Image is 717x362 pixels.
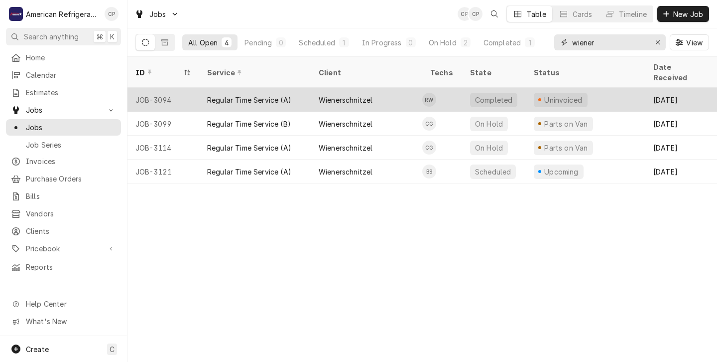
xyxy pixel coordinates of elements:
[458,7,472,21] div: CP
[527,9,546,19] div: Table
[26,156,116,167] span: Invoices
[458,7,472,21] div: Cordel Pyle's Avatar
[6,171,121,187] a: Purchase Orders
[96,31,103,42] span: ⌘
[26,208,116,219] span: Vendors
[619,9,647,19] div: Timeline
[6,137,121,153] a: Job Series
[474,167,512,177] div: Scheduled
[422,93,436,107] div: Richard Wirick's Avatar
[6,240,121,257] a: Go to Pricebook
[127,136,199,160] div: JOB-3114
[543,119,589,129] div: Parts on Van
[422,141,436,155] div: Carlos Garcia's Avatar
[650,34,666,50] button: Erase input
[543,143,589,153] div: Parts on Van
[534,67,635,78] div: Status
[483,37,521,48] div: Completed
[645,160,717,183] div: [DATE]
[110,344,115,355] span: C
[543,167,580,177] div: Upcoming
[26,9,99,19] div: American Refrigeration LLC
[6,153,121,170] a: Invoices
[6,28,121,45] button: Search anything⌘K
[671,9,705,19] span: New Job
[105,7,119,21] div: CP
[527,37,533,48] div: 1
[684,37,705,48] span: View
[26,316,115,327] span: What's New
[207,95,291,105] div: Regular Time Service (A)
[422,141,436,155] div: CG
[26,52,116,63] span: Home
[319,143,372,153] div: Wienerschnitzel
[572,34,647,50] input: Keyword search
[463,37,469,48] div: 2
[470,67,518,78] div: State
[207,67,301,78] div: Service
[422,165,436,179] div: BS
[474,119,504,129] div: On Hold
[26,122,116,133] span: Jobs
[26,174,116,184] span: Purchase Orders
[408,37,414,48] div: 0
[543,95,584,105] div: Uninvoiced
[26,87,116,98] span: Estimates
[469,7,482,21] div: CP
[26,243,101,254] span: Pricebook
[26,70,116,80] span: Calendar
[6,188,121,204] a: Bills
[207,143,291,153] div: Regular Time Service (A)
[6,119,121,136] a: Jobs
[429,37,457,48] div: On Hold
[422,93,436,107] div: RW
[645,136,717,160] div: [DATE]
[6,313,121,330] a: Go to What's New
[299,37,335,48] div: Scheduled
[278,37,284,48] div: 0
[127,160,199,183] div: JOB-3121
[105,7,119,21] div: Cordel Pyle's Avatar
[474,143,504,153] div: On Hold
[362,37,402,48] div: In Progress
[319,167,372,177] div: Wienerschnitzel
[653,62,707,83] div: Date Received
[319,95,372,105] div: Wienerschnitzel
[6,49,121,66] a: Home
[26,262,116,272] span: Reports
[474,95,513,105] div: Completed
[26,140,116,150] span: Job Series
[6,223,121,239] a: Clients
[26,299,115,309] span: Help Center
[573,9,593,19] div: Cards
[26,191,116,201] span: Bills
[24,31,79,42] span: Search anything
[149,9,166,19] span: Jobs
[645,112,717,136] div: [DATE]
[6,84,121,101] a: Estimates
[6,259,121,275] a: Reports
[6,205,121,222] a: Vendors
[26,105,101,115] span: Jobs
[486,6,502,22] button: Open search
[6,67,121,83] a: Calendar
[422,165,436,179] div: Brandon Stephens's Avatar
[244,37,272,48] div: Pending
[657,6,709,22] button: New Job
[430,67,454,78] div: Techs
[135,67,181,78] div: ID
[130,6,183,22] a: Go to Jobs
[469,7,482,21] div: Cordel Pyle's Avatar
[110,31,115,42] span: K
[9,7,23,21] div: American Refrigeration LLC's Avatar
[207,167,291,177] div: Regular Time Service (A)
[26,226,116,236] span: Clients
[224,37,230,48] div: 4
[6,102,121,118] a: Go to Jobs
[319,119,372,129] div: Wienerschnitzel
[422,117,436,131] div: Carlos Garcia's Avatar
[127,112,199,136] div: JOB-3099
[127,88,199,112] div: JOB-3094
[26,345,49,354] span: Create
[9,7,23,21] div: A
